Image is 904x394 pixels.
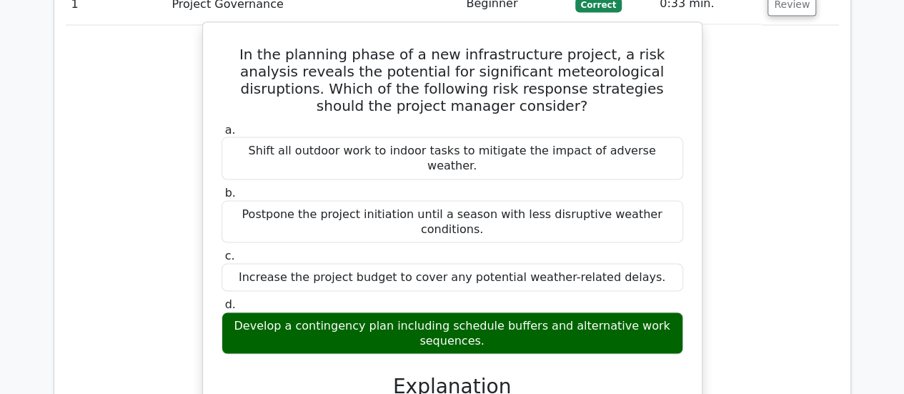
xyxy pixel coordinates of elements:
span: b. [225,185,236,199]
div: Postpone the project initiation until a season with less disruptive weather conditions. [222,200,683,243]
span: d. [225,297,236,310]
span: a. [225,122,236,136]
span: c. [225,248,235,262]
div: Increase the project budget to cover any potential weather-related delays. [222,263,683,291]
div: Shift all outdoor work to indoor tasks to mitigate the impact of adverse weather. [222,137,683,179]
h5: In the planning phase of a new infrastructure project, a risk analysis reveals the potential for ... [220,45,685,114]
div: Develop a contingency plan including schedule buffers and alternative work sequences. [222,312,683,355]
